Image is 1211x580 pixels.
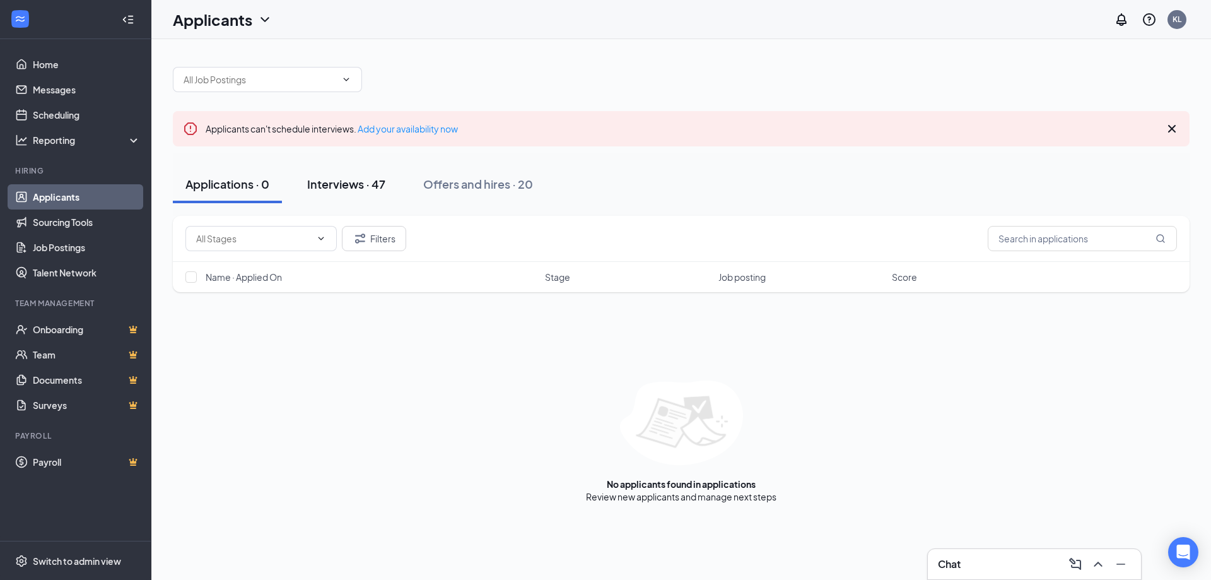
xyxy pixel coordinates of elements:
svg: Error [183,121,198,136]
svg: ChevronDown [257,12,272,27]
svg: QuestionInfo [1142,12,1157,27]
button: Minimize [1111,554,1131,574]
a: Job Postings [33,235,141,260]
div: Hiring [15,165,138,176]
div: Review new applicants and manage next steps [586,490,776,503]
a: SurveysCrown [33,393,141,418]
a: Home [33,52,141,77]
h1: Applicants [173,9,252,30]
img: empty-state [620,381,743,465]
a: TeamCrown [33,342,141,367]
svg: WorkstreamLogo [14,13,26,25]
svg: ChevronDown [316,234,326,244]
a: Scheduling [33,102,141,127]
a: Add your availability now [358,123,458,134]
svg: Notifications [1114,12,1129,27]
div: Offers and hires · 20 [423,176,533,192]
svg: Collapse [122,13,134,26]
div: Switch to admin view [33,555,121,567]
svg: Analysis [15,134,28,146]
button: Filter Filters [342,226,406,251]
svg: Cross [1164,121,1179,136]
div: Payroll [15,430,138,441]
span: Applicants can't schedule interviews. [206,123,458,134]
span: Stage [545,271,570,283]
span: Score [892,271,917,283]
button: ComposeMessage [1065,554,1085,574]
a: Messages [33,77,141,102]
input: All Job Postings [184,73,336,86]
span: Job posting [718,271,766,283]
svg: ChevronDown [341,74,351,85]
svg: MagnifyingGlass [1155,234,1166,244]
a: Applicants [33,184,141,210]
div: Reporting [33,134,141,146]
a: OnboardingCrown [33,317,141,342]
div: Team Management [15,298,138,309]
a: DocumentsCrown [33,367,141,393]
input: All Stages [196,232,311,246]
div: No applicants found in applications [607,478,756,490]
div: Interviews · 47 [307,176,385,192]
div: Open Intercom Messenger [1168,537,1198,567]
button: ChevronUp [1088,554,1108,574]
div: Applications · 0 [185,176,269,192]
h3: Chat [938,557,961,571]
span: Name · Applied On [206,271,282,283]
a: Sourcing Tools [33,210,141,235]
a: Talent Network [33,260,141,285]
svg: Minimize [1113,557,1128,572]
div: KL [1173,14,1181,25]
svg: Filter [353,231,368,246]
svg: ChevronUp [1091,557,1106,572]
a: PayrollCrown [33,449,141,475]
input: Search in applications [988,226,1177,251]
svg: ComposeMessage [1068,557,1083,572]
svg: Settings [15,555,28,567]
